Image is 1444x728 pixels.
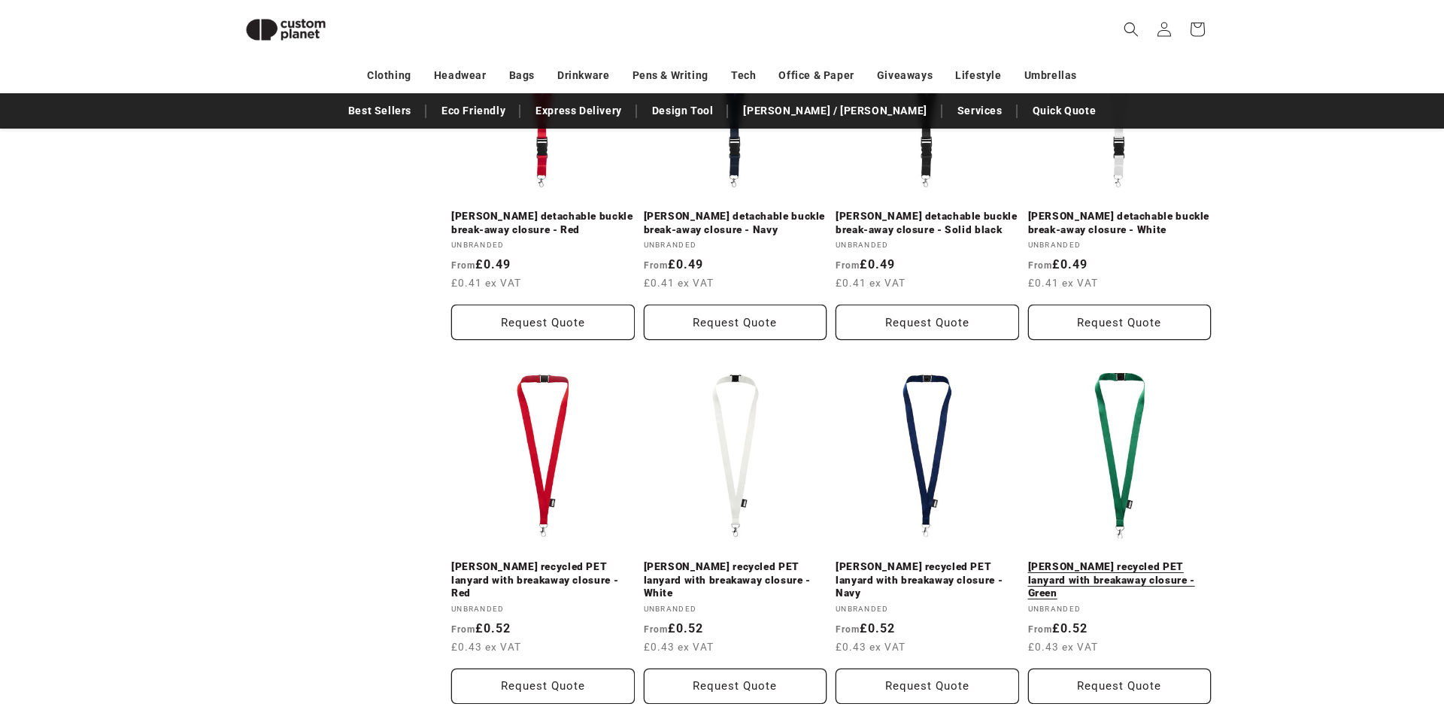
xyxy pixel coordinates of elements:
[451,210,635,236] a: [PERSON_NAME] detachable buckle break-away closure - Red
[1024,62,1077,89] a: Umbrellas
[736,98,934,124] a: [PERSON_NAME] / [PERSON_NAME]
[557,62,609,89] a: Drinkware
[836,669,1019,704] button: Request Quote
[731,62,756,89] a: Tech
[509,62,535,89] a: Bags
[451,560,635,600] a: [PERSON_NAME] recycled PET lanyard with breakaway closure - Red
[434,98,513,124] a: Eco Friendly
[645,98,721,124] a: Design Tool
[644,210,827,236] a: [PERSON_NAME] detachable buckle break-away closure - Navy
[836,560,1019,600] a: [PERSON_NAME] recycled PET lanyard with breakaway closure - Navy
[451,305,635,340] button: Request Quote
[341,98,419,124] a: Best Sellers
[644,669,827,704] button: Request Quote
[644,305,827,340] button: Request Quote
[955,62,1001,89] a: Lifestyle
[451,669,635,704] button: Request Quote
[528,98,629,124] a: Express Delivery
[1186,566,1444,728] iframe: Chat Widget
[644,560,827,600] a: [PERSON_NAME] recycled PET lanyard with breakaway closure - White
[1028,210,1212,236] a: [PERSON_NAME] detachable buckle break-away closure - White
[633,62,708,89] a: Pens & Writing
[233,6,338,53] img: Custom Planet
[836,210,1019,236] a: [PERSON_NAME] detachable buckle break-away closure - Solid black
[367,62,411,89] a: Clothing
[1115,13,1148,46] summary: Search
[1025,98,1104,124] a: Quick Quote
[434,62,487,89] a: Headwear
[778,62,854,89] a: Office & Paper
[877,62,933,89] a: Giveaways
[950,98,1010,124] a: Services
[836,305,1019,340] button: Request Quote
[1028,560,1212,600] a: [PERSON_NAME] recycled PET lanyard with breakaway closure - Green
[1028,669,1212,704] button: Request Quote
[1028,305,1212,340] button: Request Quote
